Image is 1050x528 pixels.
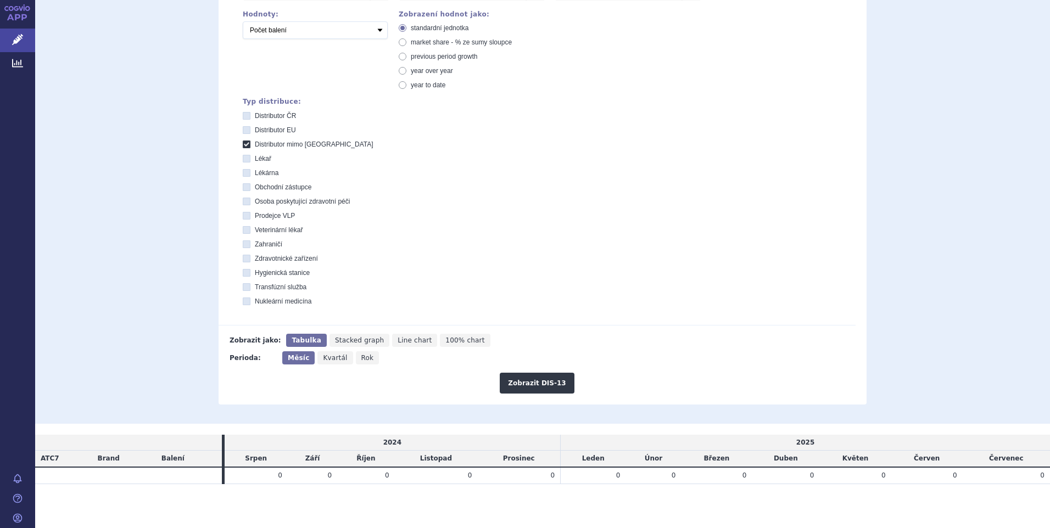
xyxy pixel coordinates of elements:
[445,336,484,344] span: 100% chart
[225,435,561,451] td: 2024
[477,451,560,467] td: Prosinec
[255,198,350,205] span: Osoba poskytující zdravotní péči
[561,451,626,467] td: Leden
[255,297,311,305] span: Nukleární medicína
[411,81,445,89] span: year to date
[98,454,120,462] span: Brand
[810,471,814,479] span: 0
[255,240,282,248] span: Zahraničí
[41,454,59,462] span: ATC7
[742,471,747,479] span: 0
[225,451,288,467] td: Srpen
[337,451,394,467] td: Říjen
[411,38,512,46] span: market share - % ze sumy sloupce
[625,451,681,467] td: Únor
[243,10,388,18] div: Hodnoty:
[468,471,472,479] span: 0
[161,454,185,462] span: Balení
[681,451,752,467] td: Březen
[891,451,963,467] td: Červen
[230,334,281,347] div: Zobrazit jako:
[255,126,296,134] span: Distributor EU
[335,336,384,344] span: Stacked graph
[243,98,856,105] div: Typ distribuce:
[399,10,544,18] div: Zobrazení hodnot jako:
[963,451,1050,467] td: Červenec
[672,471,676,479] span: 0
[255,141,373,148] span: Distributor mimo [GEOGRAPHIC_DATA]
[551,471,555,479] span: 0
[395,451,478,467] td: Listopad
[255,169,278,177] span: Lékárna
[292,336,321,344] span: Tabulka
[255,226,303,234] span: Veterinární lékař
[323,354,347,362] span: Kvartál
[328,471,332,479] span: 0
[398,336,432,344] span: Line chart
[255,255,318,262] span: Zdravotnické zařízení
[385,471,389,479] span: 0
[819,451,891,467] td: Květen
[411,53,477,60] span: previous period growth
[361,354,374,362] span: Rok
[255,183,311,191] span: Obchodní zástupce
[255,155,271,162] span: Lékař
[288,451,337,467] td: Září
[616,471,621,479] span: 0
[255,112,296,120] span: Distributor ČR
[561,435,1050,451] td: 2025
[411,24,468,32] span: standardní jednotka
[230,351,277,364] div: Perioda:
[1040,471,1045,479] span: 0
[953,471,957,479] span: 0
[278,471,282,479] span: 0
[288,354,309,362] span: Měsíc
[255,212,295,220] span: Prodejce VLP
[881,471,886,479] span: 0
[500,373,574,394] button: Zobrazit DIS-13
[411,67,453,75] span: year over year
[752,451,819,467] td: Duben
[255,283,306,291] span: Transfúzní služba
[255,269,310,277] span: Hygienická stanice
